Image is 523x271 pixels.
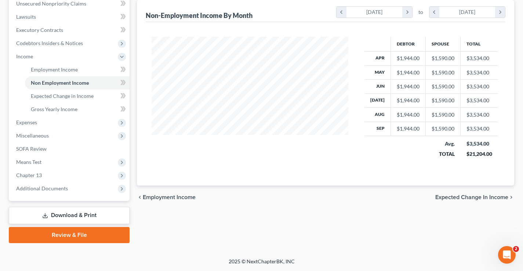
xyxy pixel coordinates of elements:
[16,27,63,33] span: Executory Contracts
[31,93,94,99] span: Expected Change in Income
[10,10,130,23] a: Lawsuits
[31,80,89,86] span: Non Employment Income
[137,194,143,200] i: chevron_left
[16,146,47,152] span: SOFA Review
[495,7,505,18] i: chevron_right
[391,37,426,51] th: Debtor
[25,63,130,76] a: Employment Income
[466,140,492,147] div: $3,534.00
[397,69,420,76] div: $1,944.00
[52,258,471,271] div: 2025 © NextChapterBK, INC
[143,194,196,200] span: Employment Income
[432,125,454,132] div: $1,590.00
[397,97,420,104] div: $1,944.00
[432,55,454,62] div: $1,590.00
[461,122,498,136] td: $3,534.00
[466,150,492,158] div: $21,204.00
[31,106,77,112] span: Gross Yearly Income
[9,207,130,224] a: Download & Print
[432,111,454,118] div: $1,590.00
[146,11,253,20] div: Non-Employment Income By Month
[461,65,498,79] td: $3,534.00
[397,125,420,132] div: $1,944.00
[16,0,86,7] span: Unsecured Nonpriority Claims
[461,80,498,94] td: $3,534.00
[16,40,83,46] span: Codebtors Insiders & Notices
[346,7,403,18] div: [DATE]
[432,150,455,158] div: TOTAL
[9,227,130,243] a: Review & File
[461,94,498,107] td: $3,534.00
[461,108,498,122] td: $3,534.00
[402,7,412,18] i: chevron_right
[25,89,130,103] a: Expected Change in Income
[364,80,391,94] th: Jun
[16,119,37,125] span: Expenses
[16,53,33,59] span: Income
[10,142,130,155] a: SOFA Review
[426,37,461,51] th: Spouse
[364,94,391,107] th: [DATE]
[25,76,130,89] a: Non Employment Income
[418,8,423,16] span: to
[16,14,36,20] span: Lawsuits
[435,194,508,200] span: Expected Change in Income
[397,111,420,118] div: $1,944.00
[16,159,41,165] span: Means Test
[16,172,42,178] span: Chapter 13
[498,246,516,264] iframe: Intercom live chat
[31,66,78,73] span: Employment Income
[439,7,495,18] div: [DATE]
[397,55,420,62] div: $1,944.00
[16,132,49,139] span: Miscellaneous
[513,246,519,252] span: 2
[337,7,346,18] i: chevron_left
[432,83,454,90] div: $1,590.00
[432,140,455,147] div: Avg.
[508,194,514,200] i: chevron_right
[25,103,130,116] a: Gross Yearly Income
[432,69,454,76] div: $1,590.00
[429,7,439,18] i: chevron_left
[16,185,68,191] span: Additional Documents
[461,37,498,51] th: Total
[364,51,391,65] th: Apr
[364,108,391,122] th: Aug
[397,83,420,90] div: $1,944.00
[364,122,391,136] th: Sep
[435,194,514,200] button: Expected Change in Income chevron_right
[10,23,130,37] a: Executory Contracts
[461,51,498,65] td: $3,534.00
[364,65,391,79] th: May
[137,194,196,200] button: chevron_left Employment Income
[432,97,454,104] div: $1,590.00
